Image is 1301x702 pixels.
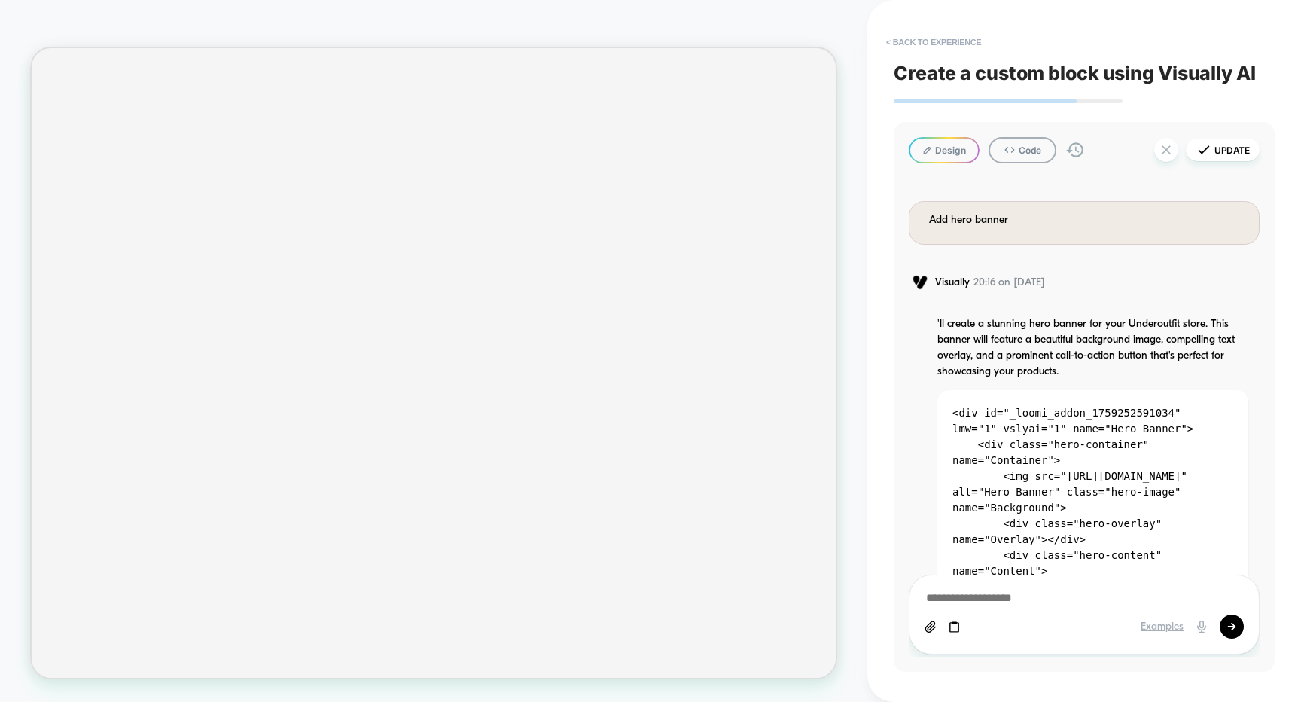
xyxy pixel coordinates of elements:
[879,30,989,54] button: < Back to experience
[32,48,836,676] iframe: To enrich screen reader interactions, please activate Accessibility in Grammarly extension settings
[935,276,970,289] span: Visually
[1186,139,1260,161] button: Update
[1141,621,1184,633] div: Examples
[973,276,1045,289] span: 20:16 on [DATE]
[909,137,980,163] button: Design
[894,62,1275,84] span: Create a custom block using Visually AI
[909,275,931,290] img: Visually logo
[937,316,1248,380] p: 'll create a stunning hero banner for your Underoutfit store. This banner will feature a beautifu...
[989,137,1056,163] button: Code
[929,212,1244,229] div: Add hero banner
